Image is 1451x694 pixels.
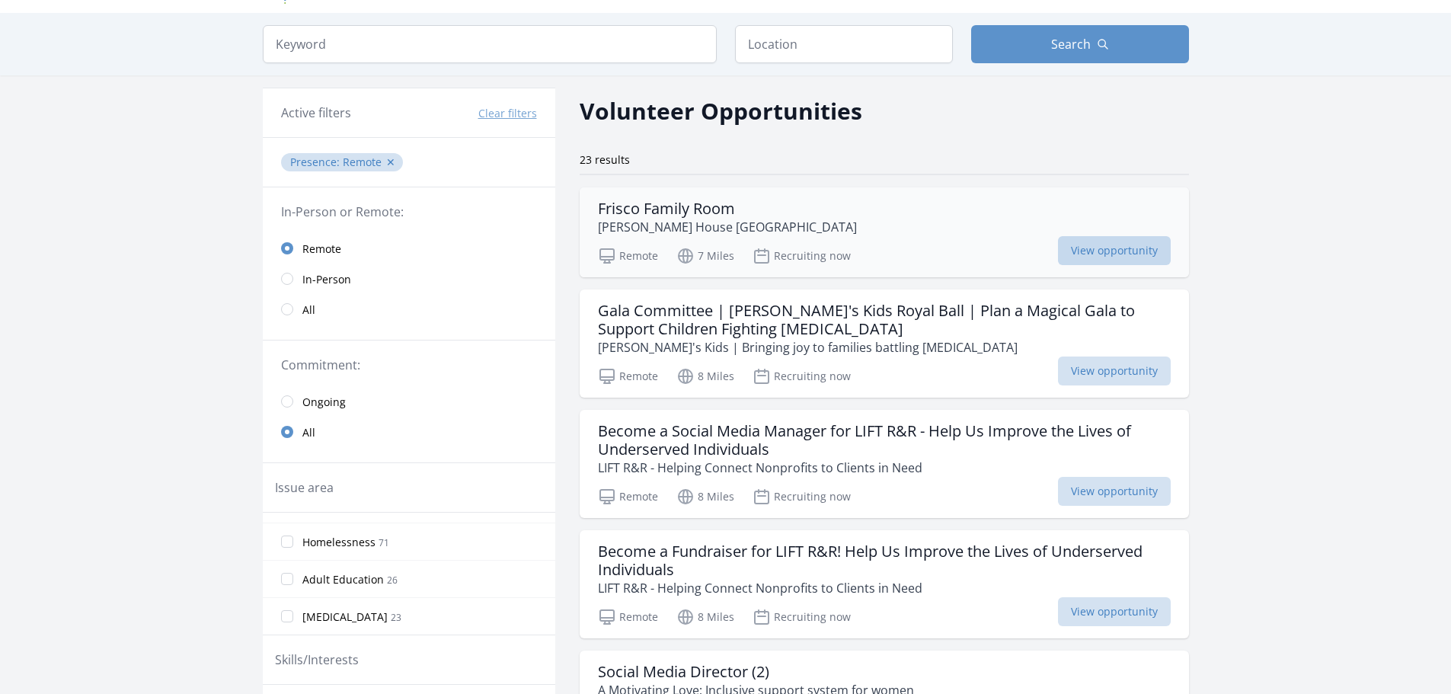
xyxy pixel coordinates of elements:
input: Adult Education 26 [281,573,293,585]
span: Presence : [290,155,343,169]
a: All [263,417,555,447]
span: Remote [302,241,341,257]
span: View opportunity [1058,236,1171,265]
span: 23 [391,611,401,624]
p: Recruiting now [753,608,851,626]
p: Remote [598,608,658,626]
h3: Active filters [281,104,351,122]
p: Remote [598,247,658,265]
a: Remote [263,233,555,264]
span: All [302,425,315,440]
h2: Volunteer Opportunities [580,94,862,128]
a: Become a Social Media Manager for LIFT R&R - Help Us Improve the Lives of Underserved Individuals... [580,410,1189,518]
input: [MEDICAL_DATA] 23 [281,610,293,622]
legend: Skills/Interests [275,651,359,669]
legend: Commitment: [281,356,537,374]
input: Keyword [263,25,717,63]
p: LIFT R&R - Helping Connect Nonprofits to Clients in Need [598,579,1171,597]
span: Search [1051,35,1091,53]
p: Remote [598,367,658,385]
h3: Social Media Director (2) [598,663,914,681]
span: 23 results [580,152,630,167]
p: LIFT R&R - Helping Connect Nonprofits to Clients in Need [598,459,1171,477]
span: 26 [387,574,398,587]
button: ✕ [386,155,395,170]
span: View opportunity [1058,477,1171,506]
legend: In-Person or Remote: [281,203,537,221]
p: 8 Miles [676,488,734,506]
p: 8 Miles [676,608,734,626]
a: All [263,294,555,325]
a: Frisco Family Room [PERSON_NAME] House [GEOGRAPHIC_DATA] Remote 7 Miles Recruiting now View oppor... [580,187,1189,277]
input: Homelessness 71 [281,536,293,548]
p: Remote [598,488,658,506]
p: Recruiting now [753,488,851,506]
p: [PERSON_NAME] House [GEOGRAPHIC_DATA] [598,218,857,236]
a: Ongoing [263,386,555,417]
button: Clear filters [478,106,537,121]
span: In-Person [302,272,351,287]
a: Gala Committee | [PERSON_NAME]'s Kids Royal Ball | Plan a Magical Gala to Support Children Fighti... [580,289,1189,398]
span: View opportunity [1058,597,1171,626]
span: [MEDICAL_DATA] [302,609,388,625]
a: In-Person [263,264,555,294]
a: Become a Fundraiser for LIFT R&R! Help Us Improve the Lives of Underserved Individuals LIFT R&R -... [580,530,1189,638]
p: 8 Miles [676,367,734,385]
h3: Become a Fundraiser for LIFT R&R! Help Us Improve the Lives of Underserved Individuals [598,542,1171,579]
span: View opportunity [1058,357,1171,385]
span: Ongoing [302,395,346,410]
p: Recruiting now [753,367,851,385]
span: 71 [379,536,389,549]
span: Adult Education [302,572,384,587]
h3: Become a Social Media Manager for LIFT R&R - Help Us Improve the Lives of Underserved Individuals [598,422,1171,459]
span: Homelessness [302,535,376,550]
input: Location [735,25,953,63]
h3: Gala Committee | [PERSON_NAME]'s Kids Royal Ball | Plan a Magical Gala to Support Children Fighti... [598,302,1171,338]
span: All [302,302,315,318]
h3: Frisco Family Room [598,200,857,218]
legend: Issue area [275,478,334,497]
p: Recruiting now [753,247,851,265]
p: [PERSON_NAME]'s Kids | Bringing joy to families battling [MEDICAL_DATA] [598,338,1171,357]
span: Remote [343,155,382,169]
button: Search [971,25,1189,63]
p: 7 Miles [676,247,734,265]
